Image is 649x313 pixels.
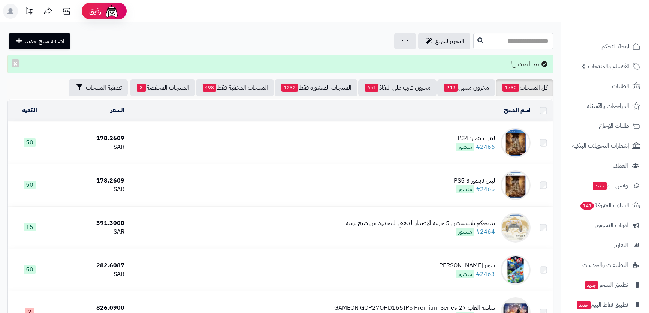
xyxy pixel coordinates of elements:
a: مخزون منتهي249 [437,79,495,96]
div: SAR [54,270,124,279]
a: أدوات التسويق [566,216,645,234]
span: تطبيق نقاط البيع [576,300,628,310]
span: 50 [24,138,36,147]
span: التحرير لسريع [435,37,464,46]
span: 1730 [502,84,519,92]
a: السعر [111,106,124,115]
div: 178.2609 [54,134,124,143]
span: منشور [456,270,474,278]
span: 1232 [281,84,298,92]
img: ليتل نايتميز 3 PS5 [501,170,531,200]
div: 178.2609 [54,177,124,185]
a: مخزون قارب على النفاذ651 [358,79,437,96]
a: #2463 [476,270,495,279]
span: الأقسام والمنتجات [588,61,629,72]
div: ليتل نايتميز 3 PS5 [454,177,495,185]
span: 498 [203,84,216,92]
span: التقارير [614,240,628,250]
span: اضافة منتج جديد [25,37,64,46]
span: 651 [365,84,378,92]
img: يد تحكم بلايستيشن 5 حزمة الإصدار الذهبي المحدود من شبح يوتيه [501,213,531,243]
button: × [12,59,19,67]
span: 141 [580,202,594,210]
span: رفيق [89,7,101,16]
span: جديد [585,281,598,289]
a: التطبيقات والخدمات [566,256,645,274]
a: العملاء [566,157,645,175]
span: منشور [456,143,474,151]
div: 826.0900 [54,304,124,312]
a: اضافة منتج جديد [9,33,70,49]
span: تطبيق المتجر [584,280,628,290]
span: جديد [593,182,607,190]
span: لوحة التحكم [601,41,629,52]
span: 249 [444,84,458,92]
a: الطلبات [566,77,645,95]
span: 3 [137,84,146,92]
span: 50 [24,265,36,274]
a: المنتجات المخفية فقط498 [196,79,274,96]
span: منشور [456,228,474,236]
a: التقارير [566,236,645,254]
a: #2465 [476,185,495,194]
button: تصفية المنتجات [69,79,128,96]
a: الكمية [22,106,37,115]
span: السلات المتروكة [580,200,629,211]
div: SAR [54,228,124,236]
span: الطلبات [612,81,629,91]
div: SAR [54,143,124,151]
a: السلات المتروكة141 [566,196,645,214]
div: يد تحكم بلايستيشن 5 حزمة الإصدار الذهبي المحدود من شبح يوتيه [346,219,495,228]
a: #2466 [476,142,495,151]
div: ليتل نايتميرز PS4 [456,134,495,143]
a: المنتجات المنشورة فقط1232 [275,79,357,96]
a: #2464 [476,227,495,236]
span: جديد [577,301,591,309]
img: ai-face.png [104,4,119,19]
div: شاشة العاب GAMEON GOP27QHD165IPS Premium Series 27 [334,304,495,312]
span: 15 [24,223,36,231]
a: طلبات الإرجاع [566,117,645,135]
div: تم التعديل! [7,55,553,73]
img: logo-2.png [598,19,642,34]
a: اسم المنتج [504,106,531,115]
div: 282.6087 [54,261,124,270]
div: SAR [54,185,124,194]
a: المنتجات المخفضة3 [130,79,195,96]
a: المراجعات والأسئلة [566,97,645,115]
span: أدوات التسويق [595,220,628,231]
a: لوحة التحكم [566,37,645,55]
a: كل المنتجات1730 [496,79,553,96]
a: إشعارات التحويلات البنكية [566,137,645,155]
a: وآتس آبجديد [566,177,645,195]
span: طلبات الإرجاع [599,121,629,131]
a: التحرير لسريع [418,33,470,49]
a: تحديثات المنصة [20,4,39,21]
span: تصفية المنتجات [86,83,122,92]
a: تطبيق المتجرجديد [566,276,645,294]
span: منشور [456,185,474,193]
div: سوبر [PERSON_NAME] [437,261,495,270]
img: سوبر ماريو جالاكس نيتندو سويتش [501,255,531,285]
span: العملاء [613,160,628,171]
span: وآتس آب [592,180,628,191]
span: المراجعات والأسئلة [587,101,629,111]
div: 391.3000 [54,219,124,228]
span: إشعارات التحويلات البنكية [572,141,629,151]
span: التطبيقات والخدمات [582,260,628,270]
span: 50 [24,181,36,189]
img: ليتل نايتميرز PS4 [501,128,531,158]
